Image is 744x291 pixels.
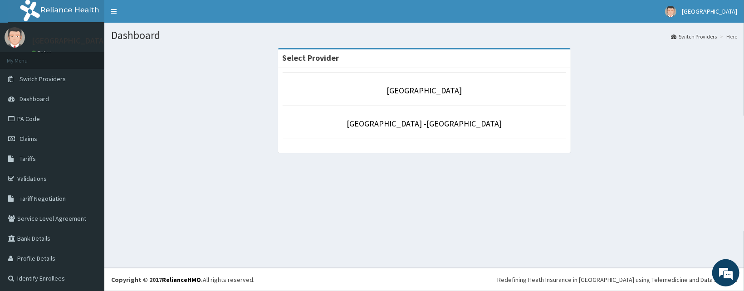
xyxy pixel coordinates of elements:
[665,6,676,17] img: User Image
[20,194,66,203] span: Tariff Negotiation
[497,275,737,284] div: Redefining Heath Insurance in [GEOGRAPHIC_DATA] using Telemedicine and Data Science!
[718,33,737,40] li: Here
[682,7,737,15] span: [GEOGRAPHIC_DATA]
[32,49,54,56] a: Online
[111,29,737,41] h1: Dashboard
[671,33,717,40] a: Switch Providers
[5,27,25,48] img: User Image
[20,155,36,163] span: Tariffs
[387,85,462,96] a: [GEOGRAPHIC_DATA]
[104,268,744,291] footer: All rights reserved.
[283,53,339,63] strong: Select Provider
[20,135,37,143] span: Claims
[20,95,49,103] span: Dashboard
[111,276,203,284] strong: Copyright © 2017 .
[347,118,502,129] a: [GEOGRAPHIC_DATA] -[GEOGRAPHIC_DATA]
[162,276,201,284] a: RelianceHMO
[32,37,107,45] p: [GEOGRAPHIC_DATA]
[20,75,66,83] span: Switch Providers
